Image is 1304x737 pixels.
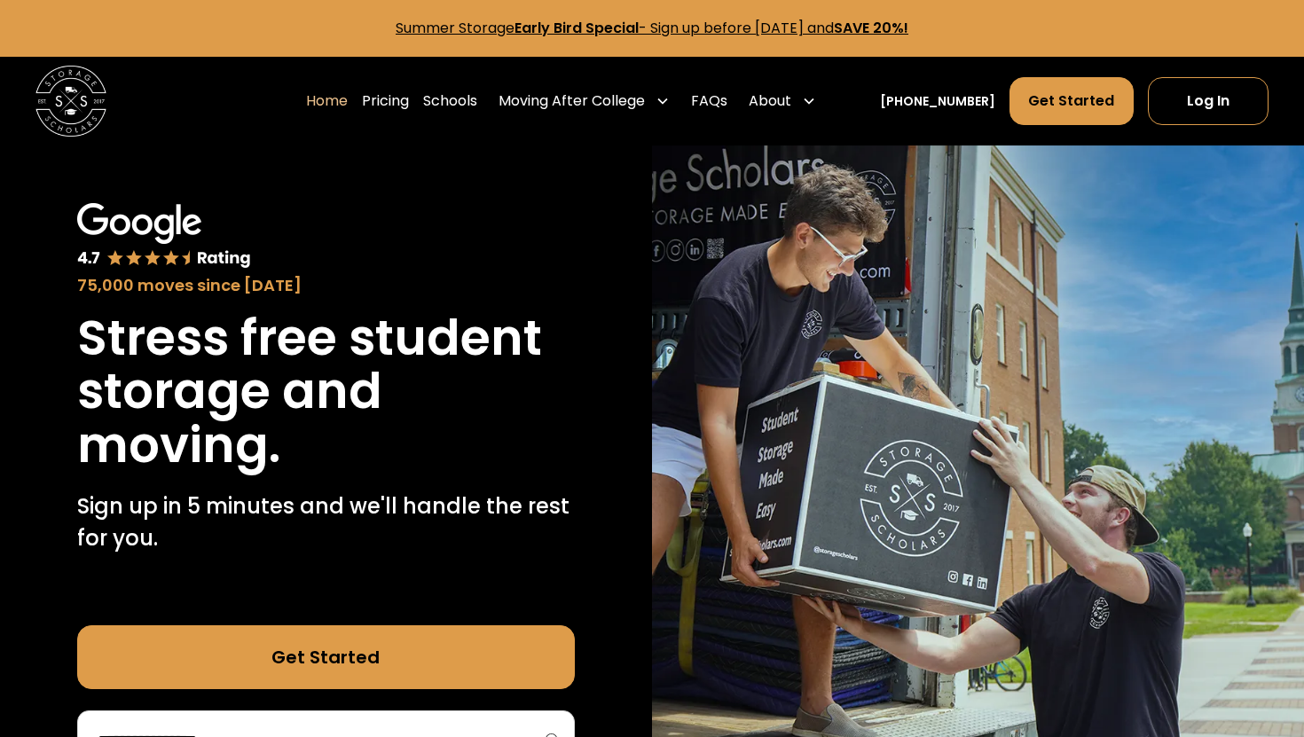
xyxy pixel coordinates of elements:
[834,18,908,38] strong: SAVE 20%!
[1009,77,1133,125] a: Get Started
[77,203,252,270] img: Google 4.7 star rating
[77,311,575,473] h1: Stress free student storage and moving.
[491,76,677,126] div: Moving After College
[499,90,645,112] div: Moving After College
[880,92,995,111] a: [PHONE_NUMBER]
[77,625,575,689] a: Get Started
[691,76,727,126] a: FAQs
[515,18,639,38] strong: Early Bird Special
[35,66,106,137] a: home
[306,76,348,126] a: Home
[35,66,106,137] img: Storage Scholars main logo
[1148,77,1269,125] a: Log In
[362,76,409,126] a: Pricing
[396,18,908,38] a: Summer StorageEarly Bird Special- Sign up before [DATE] andSAVE 20%!
[77,490,575,554] p: Sign up in 5 minutes and we'll handle the rest for you.
[742,76,823,126] div: About
[77,273,575,297] div: 75,000 moves since [DATE]
[749,90,791,112] div: About
[423,76,477,126] a: Schools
